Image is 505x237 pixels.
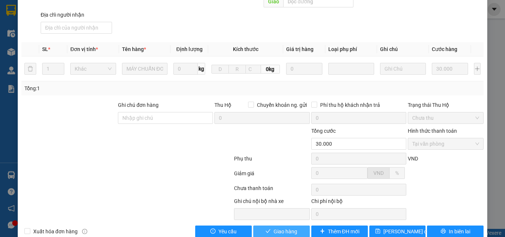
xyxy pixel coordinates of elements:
[41,11,112,19] div: Địa chỉ người nhận
[233,46,258,52] span: Kích thước
[377,42,429,57] th: Ghi chú
[412,112,479,123] span: Chưa thu
[75,63,112,74] span: Khác
[474,63,481,75] button: plus
[286,63,322,75] input: 0
[254,101,310,109] span: Chuyển khoản ng. gửi
[228,65,246,74] input: R
[328,227,359,236] span: Thêm ĐH mới
[432,46,457,52] span: Cước hàng
[233,155,311,167] div: Phụ thu
[234,197,310,208] div: Ghi chú nội bộ nhà xe
[24,84,196,92] div: Tổng: 1
[311,197,406,208] div: Chi phí nội bộ
[198,63,205,75] span: kg
[41,22,112,34] input: Địa chỉ của người nhận
[118,102,159,108] label: Ghi chú đơn hàng
[325,42,377,57] th: Loại phụ phí
[210,228,216,234] span: exclamation-circle
[122,63,168,75] input: VD: Bàn, Ghế
[261,65,280,74] span: 0kg
[380,63,426,75] input: Ghi Chú
[265,228,271,234] span: check
[408,128,457,134] label: Hình thức thanh toán
[122,46,146,52] span: Tên hàng
[375,228,380,234] span: save
[408,156,418,162] span: VND
[395,170,399,176] span: %
[30,227,81,236] span: Xuất hóa đơn hàng
[432,63,468,75] input: 0
[42,46,48,52] span: SL
[311,128,336,134] span: Tổng cước
[118,112,213,124] input: Ghi chú đơn hàng
[211,65,229,74] input: D
[317,101,383,109] span: Phí thu hộ khách nhận trả
[383,227,454,236] span: [PERSON_NAME] chuyển hoàn
[408,101,484,109] div: Trạng thái Thu Hộ
[245,65,261,74] input: C
[274,227,297,236] span: Giao hàng
[449,227,470,236] span: In biên lai
[233,169,311,182] div: Giảm giá
[320,228,325,234] span: plus
[176,46,203,52] span: Định lượng
[441,228,446,234] span: printer
[24,63,36,75] button: delete
[373,170,384,176] span: VND
[218,227,237,236] span: Yêu cầu
[233,184,311,197] div: Chưa thanh toán
[412,138,479,149] span: Tại văn phòng
[82,229,87,234] span: info-circle
[70,46,98,52] span: Đơn vị tính
[286,46,313,52] span: Giá trị hàng
[214,102,231,108] span: Thu Hộ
